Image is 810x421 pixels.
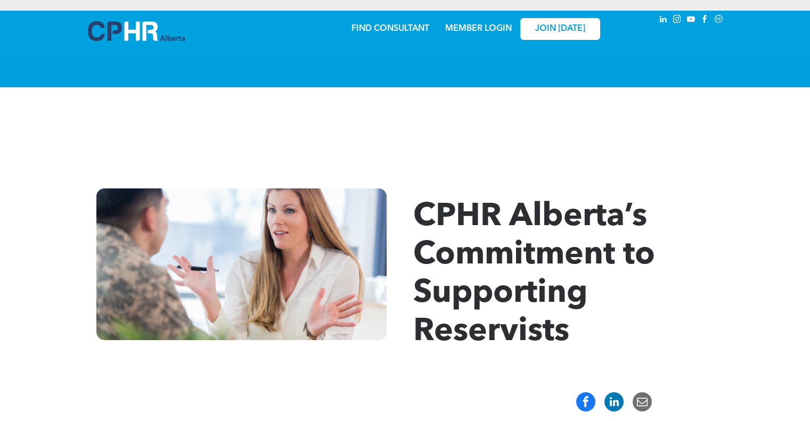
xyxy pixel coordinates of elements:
[520,18,600,40] a: JOIN [DATE]
[699,13,711,28] a: facebook
[672,13,683,28] a: instagram
[658,13,669,28] a: linkedin
[685,13,697,28] a: youtube
[413,201,655,348] span: CPHR Alberta’s Commitment to Supporting Reservists
[713,13,725,28] a: Social network
[351,24,429,33] a: FIND CONSULTANT
[88,21,185,41] img: A blue and white logo for cp alberta
[535,24,585,34] span: JOIN [DATE]
[445,24,512,33] a: MEMBER LOGIN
